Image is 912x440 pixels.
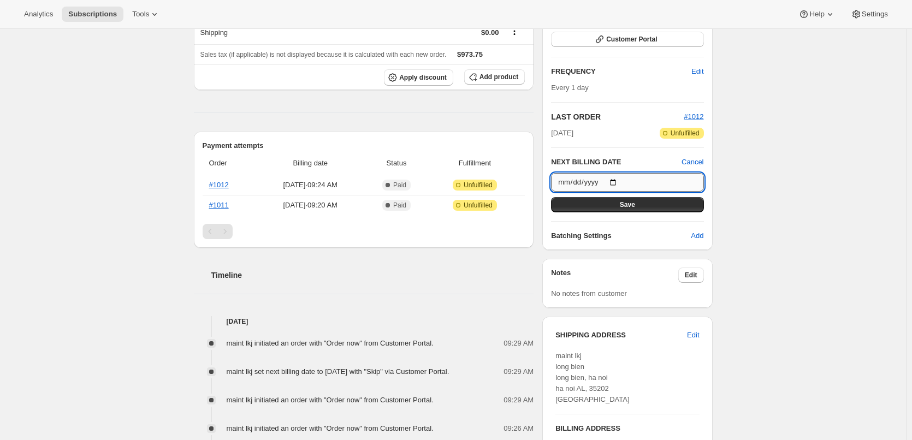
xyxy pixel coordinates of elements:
span: maint lkj initiated an order with "Order now" from Customer Portal. [227,396,434,404]
span: $973.75 [457,50,483,58]
button: Customer Portal [551,32,703,47]
span: 09:29 AM [504,366,534,377]
button: Apply discount [384,69,453,86]
span: maint lkj initiated an order with "Order now" from Customer Portal. [227,339,434,347]
span: Add product [479,73,518,81]
span: 09:26 AM [504,423,534,434]
button: Analytics [17,7,60,22]
h2: LAST ORDER [551,111,684,122]
span: [DATE] [551,128,573,139]
span: Status [368,158,424,169]
span: Tools [132,10,149,19]
span: Paid [393,181,406,189]
h2: Timeline [211,270,534,281]
span: Analytics [24,10,53,19]
span: Help [809,10,824,19]
a: #1011 [209,201,229,209]
h2: Payment attempts [203,140,525,151]
span: Sales tax (if applicable) is not displayed because it is calculated with each new order. [200,51,447,58]
button: Add product [464,69,525,85]
h3: BILLING ADDRESS [555,423,699,434]
span: Settings [862,10,888,19]
span: Apply discount [399,73,447,82]
span: maint lkj long bien long bien, ha noi ha noi AL, 35202 [GEOGRAPHIC_DATA] [555,352,629,403]
span: Fulfillment [431,158,519,169]
h3: SHIPPING ADDRESS [555,330,687,341]
button: Settings [844,7,895,22]
span: Unfulfilled [464,181,493,189]
span: Customer Portal [606,35,657,44]
span: maint lkj initiated an order with "Order now" from Customer Portal. [227,424,434,432]
h6: Batching Settings [551,230,691,241]
span: Add [691,230,703,241]
button: Shipping actions [506,25,523,37]
button: Cancel [682,157,703,168]
button: #1012 [684,111,703,122]
span: Save [620,200,635,209]
span: maint lkj set next billing date to [DATE] with "Skip" via Customer Portal. [227,367,449,376]
button: Edit [680,326,706,344]
span: [DATE] · 09:24 AM [259,180,362,191]
button: Help [792,7,842,22]
span: Edit [691,66,703,77]
nav: Pagination [203,224,525,239]
span: Billing date [259,158,362,169]
button: Add [684,227,710,245]
span: Every 1 day [551,84,589,92]
th: Shipping [194,20,368,44]
a: #1012 [684,112,703,121]
button: Save [551,197,703,212]
span: Edit [687,330,699,341]
h4: [DATE] [194,316,534,327]
span: $0.00 [481,28,499,37]
h3: Notes [551,267,678,283]
span: Subscriptions [68,10,117,19]
span: Unfulfilled [464,201,493,210]
span: 09:29 AM [504,395,534,406]
span: Paid [393,201,406,210]
h2: FREQUENCY [551,66,691,77]
button: Edit [685,63,710,80]
a: #1012 [209,181,229,189]
button: Tools [126,7,167,22]
th: Order [203,151,256,175]
button: Subscriptions [62,7,123,22]
span: 09:29 AM [504,338,534,349]
span: Unfulfilled [671,129,700,138]
h2: NEXT BILLING DATE [551,157,682,168]
span: [DATE] · 09:20 AM [259,200,362,211]
span: Edit [685,271,697,280]
span: No notes from customer [551,289,627,298]
button: Edit [678,267,704,283]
